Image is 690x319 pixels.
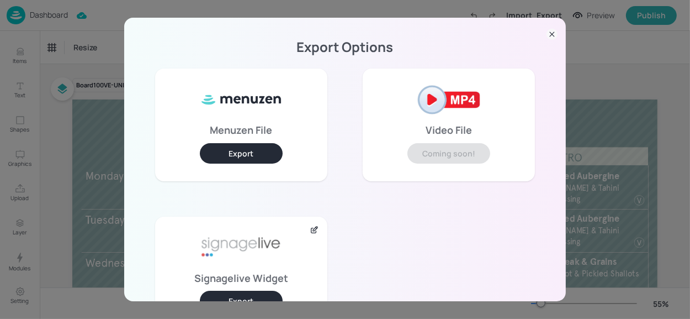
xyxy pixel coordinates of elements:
[137,43,553,51] p: Export Options
[200,77,283,122] img: ml8WC8f0XxQ8HKVnnVUe7f5Gv1vbApsJzyFa2MjOoB8SUy3kBkfteYo5TIAmtfcjWXsj8oHYkuYqrJRUn+qckOrNdzmSzIzkA...
[210,126,273,134] p: Menuzen File
[194,274,288,282] p: Signagelive Widget
[407,77,490,122] img: mp4-2af2121e.png
[200,291,283,311] button: Export
[426,126,472,134] p: Video File
[200,226,283,270] img: signage-live-aafa7296.png
[200,143,283,164] button: Export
